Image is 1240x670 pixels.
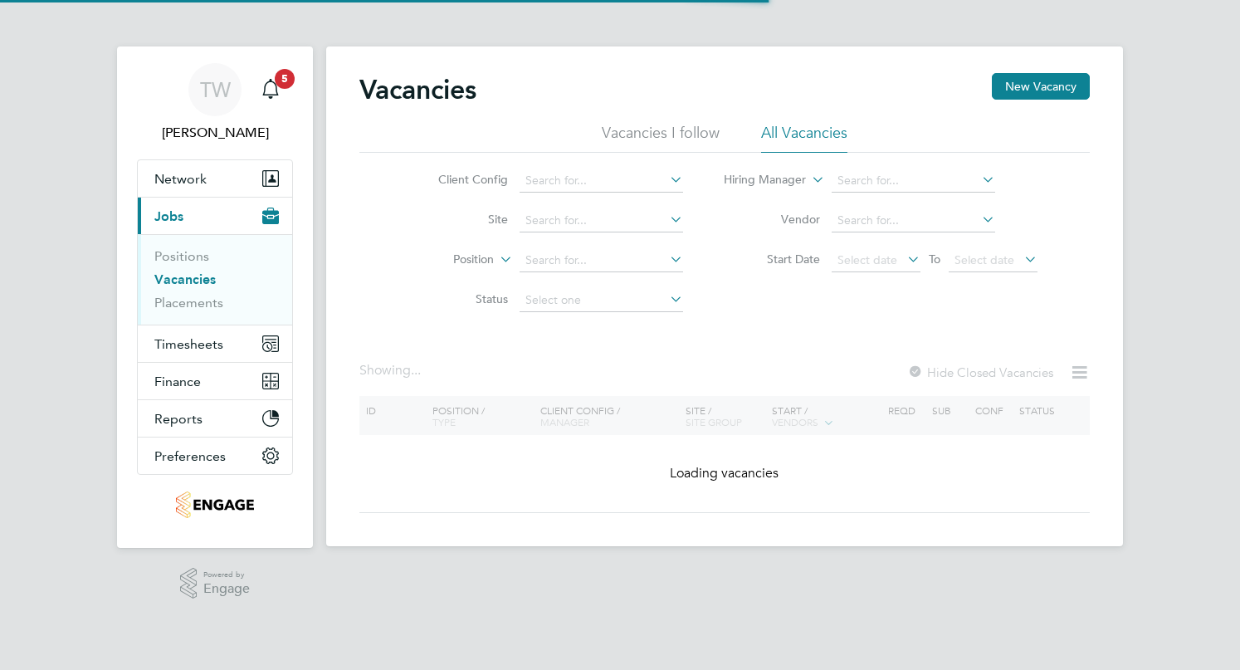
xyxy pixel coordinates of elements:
[907,364,1053,380] label: Hide Closed Vacancies
[275,69,295,89] span: 5
[992,73,1090,100] button: New Vacancy
[359,73,476,106] h2: Vacancies
[137,123,293,143] span: Tamsin Wisken
[154,374,201,389] span: Finance
[203,582,250,596] span: Engage
[154,411,203,427] span: Reports
[154,171,207,187] span: Network
[520,249,683,272] input: Search for...
[138,400,292,437] button: Reports
[203,568,250,582] span: Powered by
[725,252,820,267] label: Start Date
[180,568,251,599] a: Powered byEngage
[710,172,806,188] label: Hiring Manager
[761,123,847,153] li: All Vacancies
[138,160,292,197] button: Network
[154,448,226,464] span: Preferences
[832,209,995,232] input: Search for...
[154,271,216,287] a: Vacancies
[398,252,494,268] label: Position
[725,212,820,227] label: Vendor
[138,438,292,474] button: Preferences
[520,169,683,193] input: Search for...
[832,169,995,193] input: Search for...
[138,325,292,362] button: Timesheets
[520,289,683,312] input: Select one
[520,209,683,232] input: Search for...
[138,198,292,234] button: Jobs
[413,212,508,227] label: Site
[176,491,253,518] img: jambo-logo-retina.png
[413,172,508,187] label: Client Config
[413,291,508,306] label: Status
[154,208,183,224] span: Jobs
[137,491,293,518] a: Go to home page
[254,63,287,116] a: 5
[200,79,231,100] span: TW
[138,234,292,325] div: Jobs
[411,362,421,379] span: ...
[154,336,223,352] span: Timesheets
[837,252,897,267] span: Select date
[137,63,293,143] a: TW[PERSON_NAME]
[924,248,945,270] span: To
[154,248,209,264] a: Positions
[954,252,1014,267] span: Select date
[138,363,292,399] button: Finance
[359,362,424,379] div: Showing
[154,295,223,311] a: Placements
[602,123,720,153] li: Vacancies I follow
[117,46,313,548] nav: Main navigation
